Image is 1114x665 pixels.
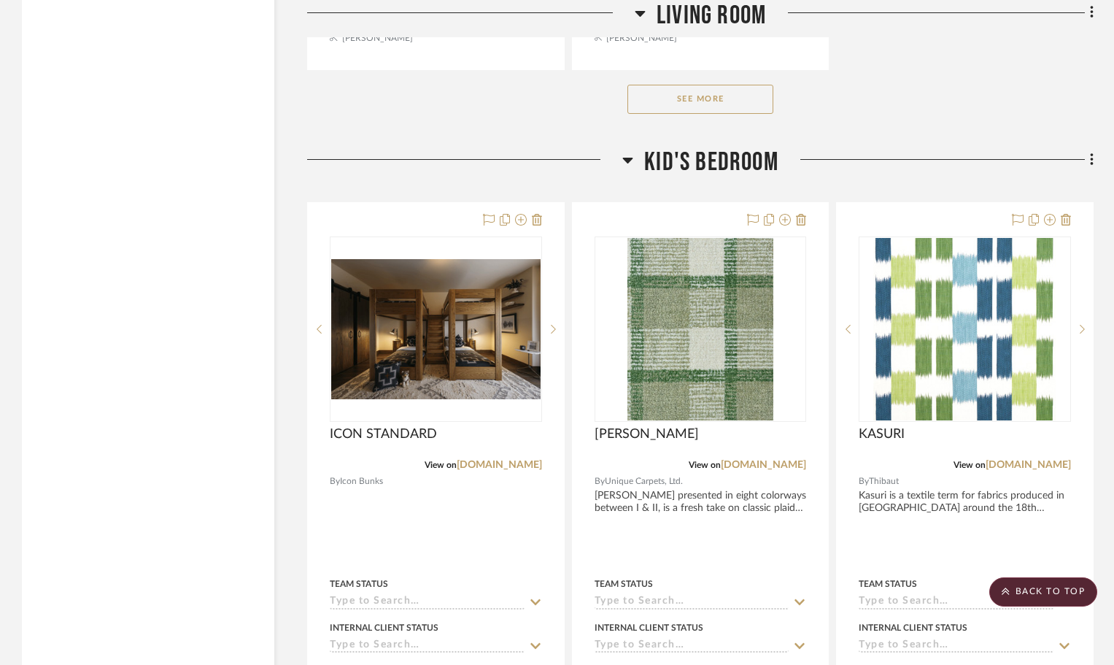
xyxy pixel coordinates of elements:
a: [DOMAIN_NAME] [986,460,1071,470]
a: [DOMAIN_NAME] [457,460,542,470]
div: Team Status [595,577,653,591]
span: Icon Bunks [340,474,383,488]
span: By [595,474,605,488]
a: [DOMAIN_NAME] [721,460,806,470]
span: View on [425,461,457,469]
div: Team Status [330,577,388,591]
input: Type to Search… [330,639,525,653]
span: [PERSON_NAME] [595,426,699,442]
span: Unique Carpets, Ltd. [605,474,683,488]
span: Kid's Bedroom [644,147,778,178]
span: ICON STANDARD [330,426,437,442]
div: Team Status [859,577,917,591]
input: Type to Search… [859,596,1053,610]
div: 0 [859,237,1070,421]
img: KASURI [874,238,1056,420]
div: Internal Client Status [595,621,703,634]
input: Type to Search… [595,596,789,610]
scroll-to-top-button: BACK TO TOP [989,577,1097,607]
input: Type to Search… [859,639,1053,653]
span: Thibaut [869,474,899,488]
img: ICON STANDARD [331,259,541,399]
button: See More [627,85,773,114]
div: Internal Client Status [330,621,438,634]
span: View on [689,461,721,469]
img: Valerie Plaid II [627,238,773,420]
input: Type to Search… [330,596,525,610]
span: View on [954,461,986,469]
span: By [859,474,869,488]
div: Internal Client Status [859,621,967,634]
span: By [330,474,340,488]
input: Type to Search… [595,639,789,653]
span: KASURI [859,426,905,442]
